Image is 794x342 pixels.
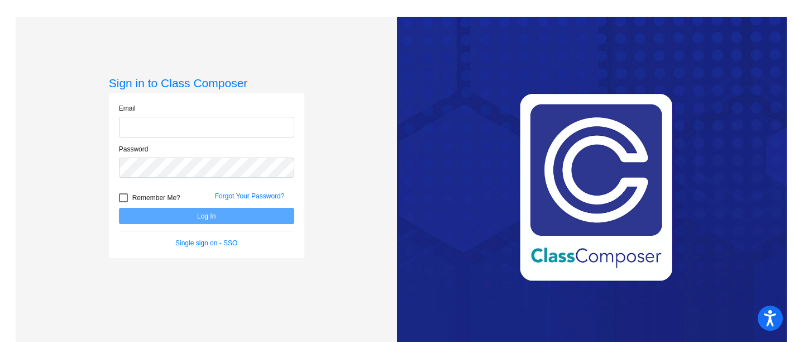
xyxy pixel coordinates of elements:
label: Email [119,103,136,113]
a: Forgot Your Password? [215,192,285,200]
button: Log In [119,208,294,224]
a: Single sign on - SSO [175,239,237,247]
h3: Sign in to Class Composer [109,76,304,90]
span: Remember Me? [132,191,180,205]
label: Password [119,144,149,154]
